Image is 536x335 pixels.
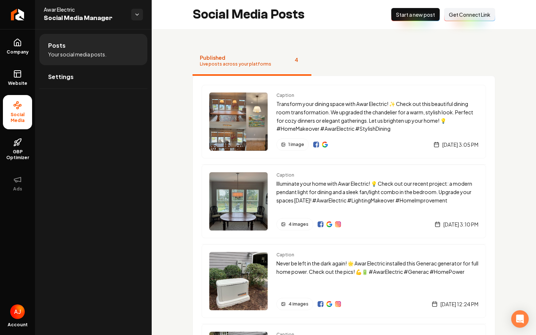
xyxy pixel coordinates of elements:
[209,172,268,230] img: Post preview
[3,64,32,92] a: Website
[511,310,529,328] div: Open Intercom Messenger
[318,221,323,227] a: View on Facebook
[200,61,271,67] span: Live posts across your platforms
[313,142,319,147] img: Facebook
[326,301,332,307] img: Google
[396,11,435,18] span: Start a new post
[202,244,486,318] a: Post previewCaptionNever be left in the dark again! 🌟 Awar Electric installed this Generac genera...
[3,32,32,61] a: Company
[440,300,478,308] span: [DATE] 12:24 PM
[202,164,486,238] a: Post previewCaptionIlluminate your home with Awar Electric! 💡 Check out our recent project: a mod...
[200,54,271,61] span: Published
[318,301,323,307] img: Facebook
[288,142,304,147] span: 1 image
[318,301,323,307] a: View on Facebook
[209,92,268,151] img: Post preview
[44,6,125,13] span: Awar Electric
[335,221,341,227] img: Instagram
[335,221,341,227] a: View on Instagram
[449,11,490,18] span: Get Connect Link
[444,8,495,21] button: Get Connect Link
[8,322,28,328] span: Account
[288,221,308,227] span: 4 images
[3,169,32,198] button: Ads
[10,304,25,319] button: Open user button
[391,8,440,21] button: Start a new post
[326,221,332,227] a: View on Google Business Profile
[193,47,311,76] button: PublishedLive posts across your platforms4
[3,112,32,123] span: Social Media
[48,51,106,58] span: Your social media posts.
[288,301,308,307] span: 4 images
[276,259,478,276] p: Never be left in the dark again! 🌟 Awar Electric installed this Generac generator for full home p...
[202,85,486,158] a: Post previewCaptionTransform your dining space with Awar Electric! ✨ Check out this beautiful din...
[209,252,268,310] img: Post preview
[39,65,147,88] a: Settings
[3,149,32,161] span: GBP Optimizer
[193,47,495,76] nav: Tabs
[335,301,341,307] img: Instagram
[442,141,478,148] span: [DATE] 3:05 PM
[326,301,332,307] a: View on Google Business Profile
[10,186,25,192] span: Ads
[313,142,319,147] a: View on Facebook
[276,92,478,98] span: Caption
[193,7,304,22] h2: Social Media Posts
[10,304,25,319] img: Austin Jellison
[335,301,341,307] a: View on Instagram
[44,13,125,23] span: Social Media Manager
[289,54,304,66] span: 4
[276,180,478,204] p: Illuminate your home with Awar Electric! 💡 Check out our recent project: a modern pendant light f...
[4,49,32,55] span: Company
[443,221,478,228] span: [DATE] 3:10 PM
[276,172,478,178] span: Caption
[3,132,32,166] a: GBP Optimizer
[48,41,66,50] span: Posts
[5,80,30,86] span: Website
[276,100,478,133] p: Transform your dining space with Awar Electric! ✨ Check out this beautiful dining room transforma...
[11,9,24,20] img: Rebolt Logo
[326,221,332,227] img: Google
[276,252,478,258] span: Caption
[322,142,328,147] img: Google
[322,142,328,147] a: View on Google Business Profile
[48,72,74,81] span: Settings
[318,221,323,227] img: Facebook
